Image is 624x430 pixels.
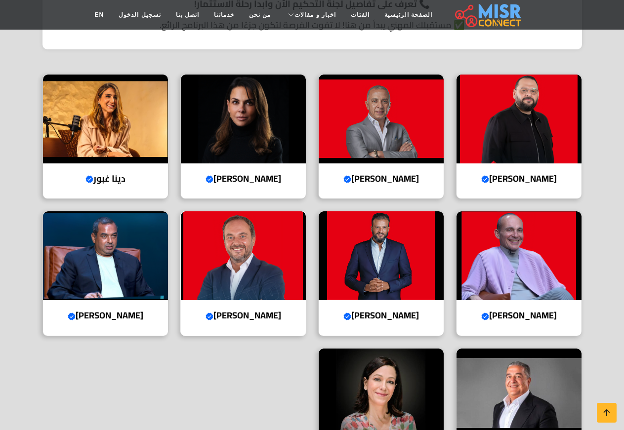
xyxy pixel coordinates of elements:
[181,75,306,163] img: هيلدا لوقا
[37,211,174,336] a: محمد إسماعيل منصور [PERSON_NAME]
[43,75,168,163] img: دينا غبور
[312,211,450,336] a: أيمن ممدوح [PERSON_NAME]
[87,5,112,24] a: EN
[43,211,168,300] img: محمد إسماعيل منصور
[464,310,574,321] h4: [PERSON_NAME]
[312,74,450,199] a: أحمد السويدي [PERSON_NAME]
[50,173,161,184] h4: دينا غبور
[85,175,93,183] svg: Verified account
[319,75,444,163] img: أحمد السويدي
[111,5,168,24] a: تسجيل الدخول
[450,74,588,199] a: عبد الله سلام [PERSON_NAME]
[168,5,207,24] a: اتصل بنا
[457,211,582,300] img: محمد فاروق
[481,175,489,183] svg: Verified account
[343,313,351,320] svg: Verified account
[457,75,582,163] img: عبد الله سلام
[343,5,377,24] a: الفئات
[319,211,444,300] img: أيمن ممدوح
[481,313,489,320] svg: Verified account
[206,175,213,183] svg: Verified account
[242,5,278,24] a: من نحن
[174,211,312,336] a: أحمد طارق خليل [PERSON_NAME]
[278,5,343,24] a: اخبار و مقالات
[68,313,76,320] svg: Verified account
[188,310,298,321] h4: [PERSON_NAME]
[294,10,336,19] span: اخبار و مقالات
[50,310,161,321] h4: [PERSON_NAME]
[207,5,242,24] a: خدماتنا
[188,173,298,184] h4: [PERSON_NAME]
[37,74,174,199] a: دينا غبور دينا غبور
[343,175,351,183] svg: Verified account
[377,5,440,24] a: الصفحة الرئيسية
[455,2,521,27] img: main.misr_connect
[450,211,588,336] a: محمد فاروق [PERSON_NAME]
[174,74,312,199] a: هيلدا لوقا [PERSON_NAME]
[464,173,574,184] h4: [PERSON_NAME]
[181,211,306,300] img: أحمد طارق خليل
[326,310,436,321] h4: [PERSON_NAME]
[206,313,213,320] svg: Verified account
[326,173,436,184] h4: [PERSON_NAME]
